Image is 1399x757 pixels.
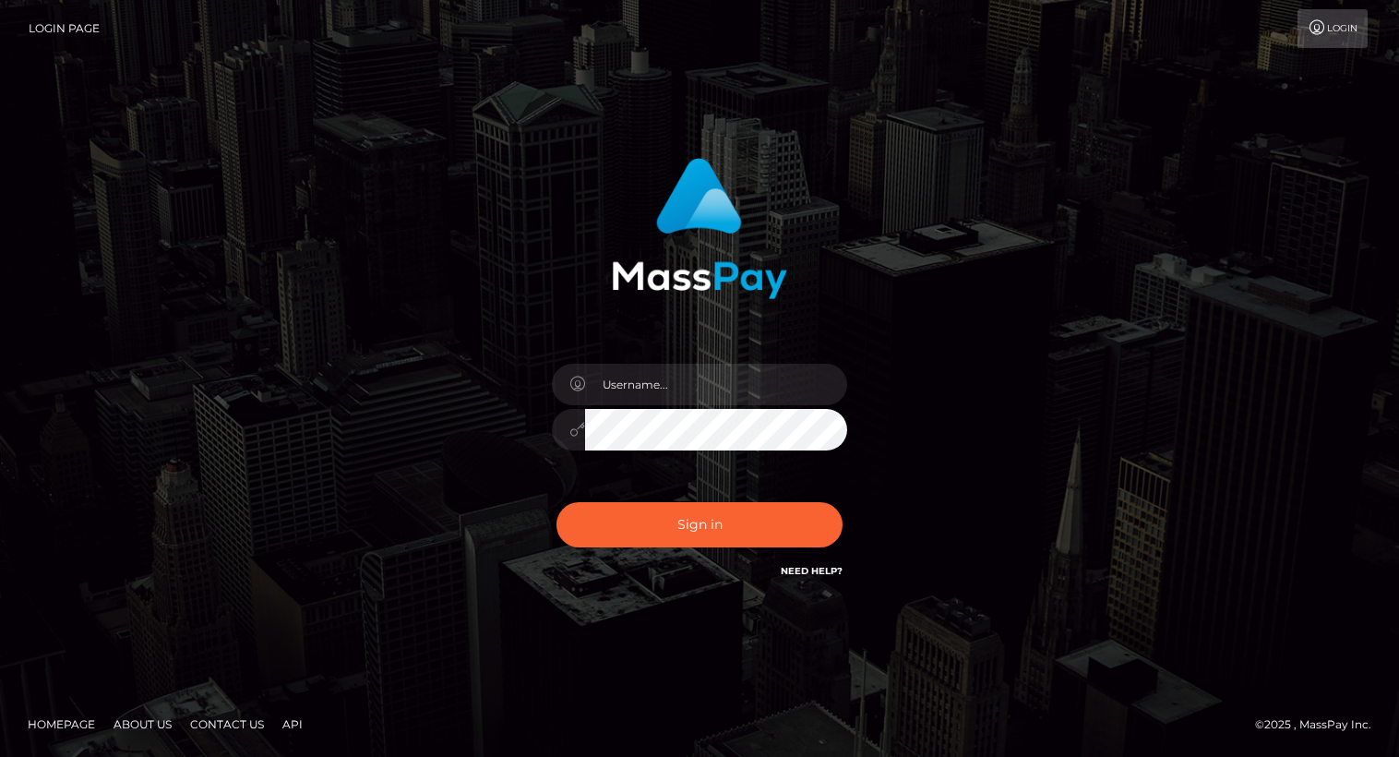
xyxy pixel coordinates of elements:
a: Homepage [20,710,102,739]
a: Contact Us [183,710,271,739]
div: © 2025 , MassPay Inc. [1255,715,1385,735]
a: Login [1297,9,1368,48]
img: MassPay Login [612,158,787,299]
a: Login Page [29,9,100,48]
button: Sign in [556,502,843,547]
input: Username... [585,364,847,405]
a: API [275,710,310,739]
a: About Us [106,710,179,739]
a: Need Help? [781,565,843,577]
